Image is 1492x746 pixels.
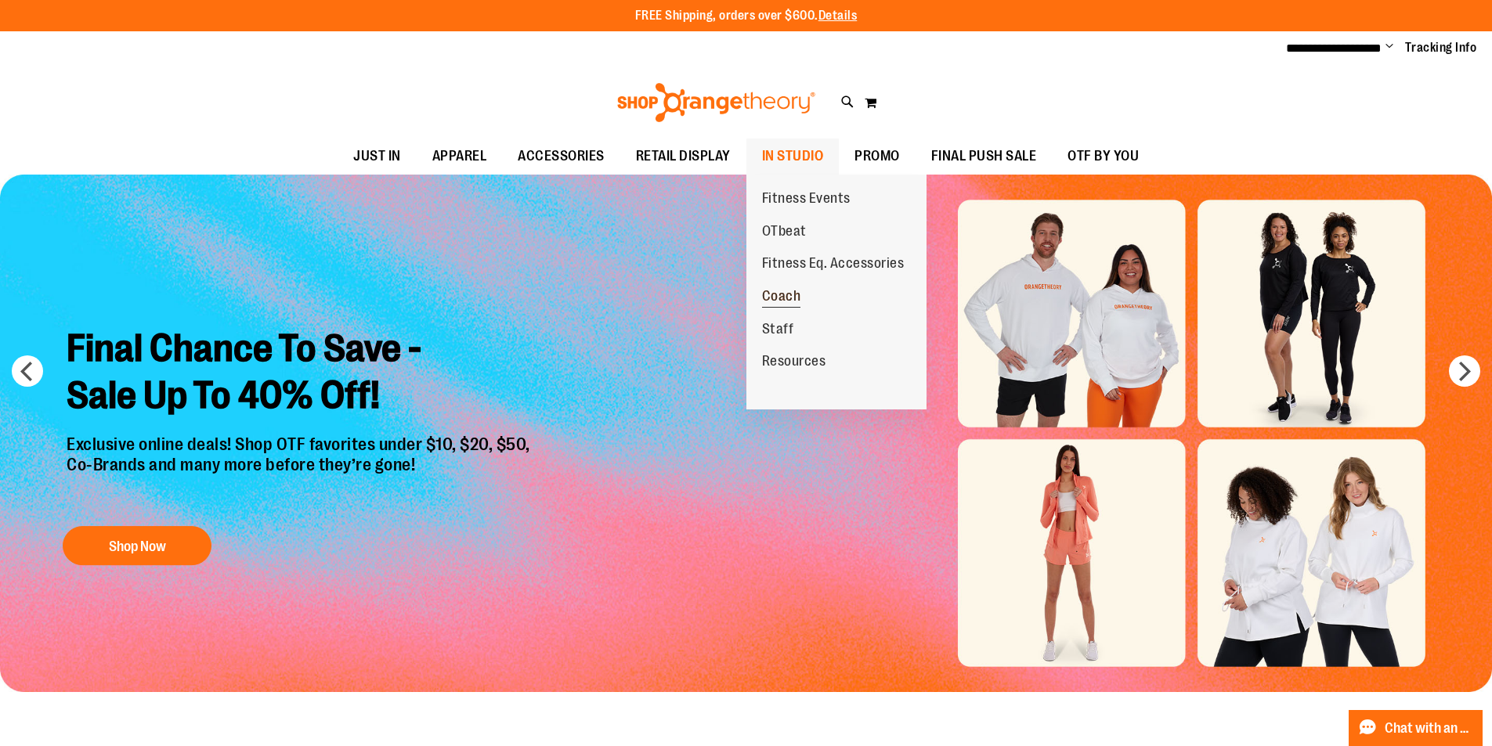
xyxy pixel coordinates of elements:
[417,139,503,175] a: APPAREL
[502,139,620,175] a: ACCESSORIES
[353,139,401,174] span: JUST IN
[1052,139,1154,175] a: OTF BY YOU
[746,175,927,409] ul: IN STUDIO
[338,139,417,175] a: JUST IN
[746,182,866,215] a: Fitness Events
[839,139,916,175] a: PROMO
[432,139,487,174] span: APPAREL
[762,321,794,341] span: Staff
[1385,721,1473,736] span: Chat with an Expert
[916,139,1053,175] a: FINAL PUSH SALE
[635,7,858,25] p: FREE Shipping, orders over $600.
[620,139,746,175] a: RETAIL DISPLAY
[55,313,546,434] h2: Final Chance To Save - Sale Up To 40% Off!
[762,353,826,373] span: Resources
[762,139,824,174] span: IN STUDIO
[1349,710,1483,746] button: Chat with an Expert
[1405,39,1477,56] a: Tracking Info
[818,9,858,23] a: Details
[12,355,43,387] button: prev
[746,247,920,280] a: Fitness Eq. Accessories
[746,215,822,248] a: OTbeat
[615,83,818,122] img: Shop Orangetheory
[55,313,546,574] a: Final Chance To Save -Sale Up To 40% Off! Exclusive online deals! Shop OTF favorites under $10, $...
[746,345,842,378] a: Resources
[762,288,801,308] span: Coach
[762,190,851,210] span: Fitness Events
[63,526,211,565] button: Shop Now
[1068,139,1139,174] span: OTF BY YOU
[746,313,810,346] a: Staff
[636,139,731,174] span: RETAIL DISPLAY
[762,223,807,243] span: OTbeat
[55,434,546,511] p: Exclusive online deals! Shop OTF favorites under $10, $20, $50, Co-Brands and many more before th...
[1385,40,1393,56] button: Account menu
[518,139,605,174] span: ACCESSORIES
[1449,355,1480,387] button: next
[762,255,905,275] span: Fitness Eq. Accessories
[854,139,900,174] span: PROMO
[746,139,840,175] a: IN STUDIO
[746,280,817,313] a: Coach
[931,139,1037,174] span: FINAL PUSH SALE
